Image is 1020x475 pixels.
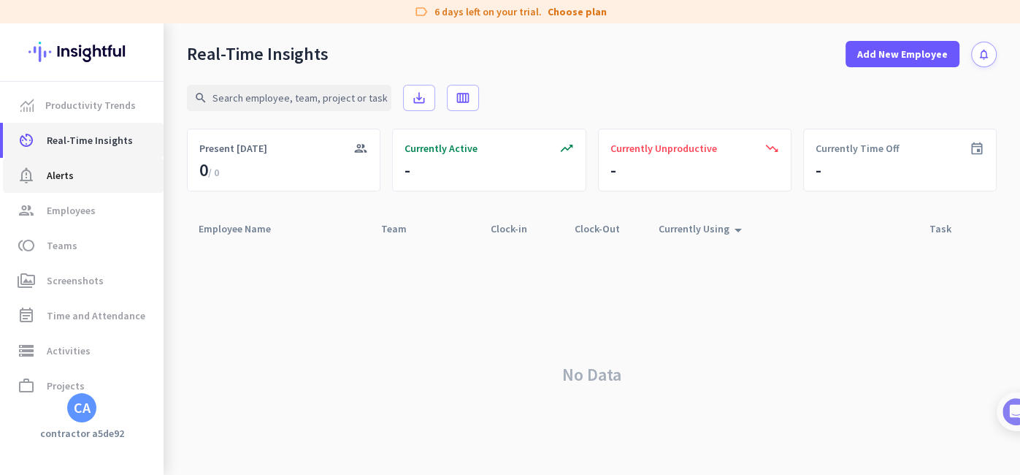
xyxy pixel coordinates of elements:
[970,141,984,156] i: event
[764,141,779,156] i: trending_down
[845,41,959,67] button: Add New Employee
[56,278,254,340] div: It's time to add your employees! This is crucial since Insightful will start collecting their act...
[73,373,146,431] button: Messages
[47,167,74,184] span: Alerts
[27,249,265,273] div: 1Add employees
[18,167,35,184] i: notification_important
[194,91,207,104] i: search
[548,4,607,19] a: Choose plan
[20,99,34,112] img: menu-item
[456,91,470,105] i: calendar_view_week
[575,218,637,239] div: Clock-Out
[3,123,164,158] a: av_timerReal-Time Insights
[171,409,194,419] span: Help
[447,85,479,111] button: calendar_view_week
[403,85,435,111] button: save_alt
[412,91,426,105] i: save_alt
[816,159,821,182] div: -
[239,409,271,419] span: Tasks
[47,132,133,149] span: Real-Time Insights
[219,373,292,431] button: Tasks
[47,202,96,219] span: Employees
[186,192,277,208] p: About 10 minutes
[146,373,219,431] button: Help
[18,377,35,395] i: work_outline
[3,263,164,298] a: perm_mediaScreenshots
[28,23,135,80] img: Insightful logo
[929,218,969,239] div: Task
[81,157,240,172] div: [PERSON_NAME] from Insightful
[971,42,997,67] button: notifications
[353,141,368,156] i: group
[18,307,35,324] i: event_note
[3,333,164,368] a: storageActivities
[857,47,948,61] span: Add New Employee
[404,141,478,156] span: Currently Active
[45,96,136,114] span: Productivity Trends
[47,342,91,360] span: Activities
[20,109,272,144] div: You're just a few steps away from completing the essential app setup
[56,254,248,269] div: Add employees
[414,4,429,19] i: label
[3,228,164,263] a: tollTeams
[404,159,410,182] div: -
[47,377,85,395] span: Projects
[21,409,51,419] span: Home
[18,342,35,360] i: storage
[559,141,574,156] i: trending_up
[610,141,717,156] span: Currently Unproductive
[381,218,424,239] div: Team
[659,218,747,239] div: Currently Using
[18,272,35,289] i: perm_media
[56,351,197,381] button: Add your employees
[3,193,164,228] a: groupEmployees
[199,218,288,239] div: Employee Name
[3,368,164,403] a: work_outlineProjects
[47,237,77,254] span: Teams
[491,218,545,239] div: Clock-in
[3,298,164,333] a: event_noteTime and Attendance
[199,159,219,182] div: 0
[187,85,391,111] input: Search employee, team, project or task
[47,272,104,289] span: Screenshots
[610,159,616,182] div: -
[199,141,267,156] span: Present [DATE]
[978,48,990,61] i: notifications
[47,307,145,324] span: Time and Attendance
[15,192,52,208] p: 4 steps
[729,221,747,239] i: arrow_drop_up
[816,141,900,156] span: Currently Time Off
[187,43,329,65] div: Real-Time Insights
[74,400,91,415] div: CA
[18,132,35,149] i: av_timer
[256,6,283,32] div: Close
[85,409,135,419] span: Messages
[3,88,164,123] a: menu-itemProductivity Trends
[18,237,35,254] i: toll
[18,202,35,219] i: group
[52,153,75,176] img: Profile image for Tamara
[3,158,164,193] a: notification_importantAlerts
[20,56,272,109] div: 🎊 Welcome to Insightful! 🎊
[124,7,171,31] h1: Tasks
[208,166,219,179] span: / 0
